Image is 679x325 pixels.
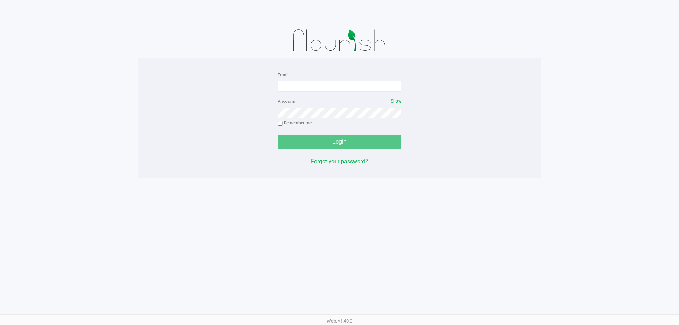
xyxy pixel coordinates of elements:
span: Show [391,99,401,104]
span: Web: v1.40.0 [327,318,352,324]
label: Password [278,99,297,105]
button: Forgot your password? [311,157,368,166]
input: Remember me [278,121,283,126]
label: Email [278,72,289,78]
label: Remember me [278,120,312,126]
